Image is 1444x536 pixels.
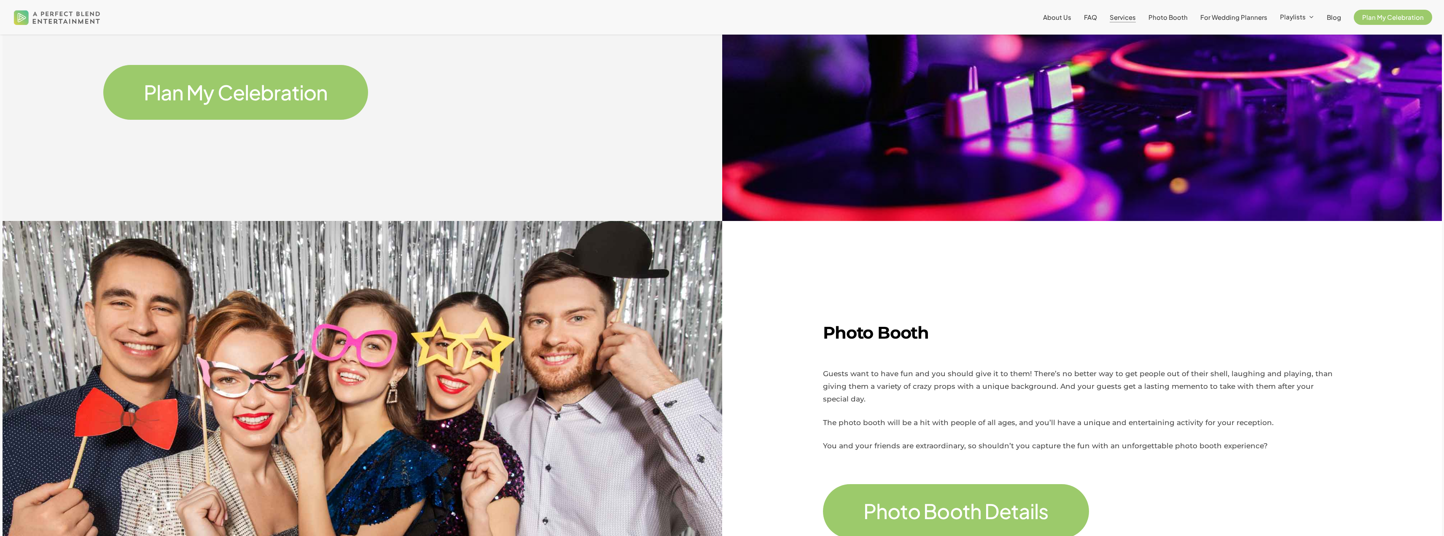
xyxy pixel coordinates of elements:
a: For Wedding Planners [1200,14,1267,21]
a: Playlists [1280,13,1314,21]
span: o [908,501,920,521]
a: Photo Booth Details [863,500,1049,523]
span: t [292,82,299,102]
span: FAQ [1084,13,1097,21]
span: i [1030,501,1034,521]
span: n [172,82,183,102]
span: Playlists [1280,13,1306,21]
span: a [280,82,292,102]
span: l [1034,501,1038,521]
span: D [984,501,999,521]
span: n [316,82,328,102]
a: Blog [1327,14,1341,21]
span: r [274,82,280,102]
span: e [999,501,1011,521]
a: Plan My Celebration [1354,14,1432,21]
span: y [203,82,214,102]
span: About Us [1043,13,1071,21]
span: Blog [1327,13,1341,21]
span: P [863,501,876,521]
span: s [1038,501,1049,521]
span: Services [1110,13,1136,21]
span: o [887,501,900,521]
span: o [304,82,316,102]
span: t [900,501,908,521]
span: o [937,501,949,521]
span: Photo Booth [1148,13,1188,21]
span: l [156,82,161,102]
span: o [950,501,963,521]
a: Services [1110,14,1136,21]
span: The photo booth will be a hit with people of all ages, and you’ll have a unique and entertaining ... [823,418,1274,427]
span: t [1011,501,1019,521]
span: You and your friends are extraordinary, so shouldn’t you capture the fun with an unforgettable ph... [823,442,1268,450]
a: Plan My Celebration [144,81,328,104]
span: Plan My Celebration [1362,13,1424,21]
a: Photo Booth [1148,14,1188,21]
span: t [963,501,970,521]
span: e [233,82,245,102]
span: a [161,82,172,102]
span: a [1019,501,1030,521]
span: B [923,501,937,521]
h2: Photo Booth [823,322,1341,343]
span: For Wedding Planners [1200,13,1267,21]
img: A Perfect Blend Entertainment [12,3,102,31]
a: FAQ [1084,14,1097,21]
span: M [186,82,203,102]
span: Guests want to have fun and you should give it to them! There’s no better way to get people out o... [823,369,1333,403]
span: C [218,82,233,102]
span: b [261,82,274,102]
span: h [876,501,887,521]
span: P [144,82,156,102]
span: l [245,82,249,102]
span: h [970,501,981,521]
span: i [299,82,304,102]
a: About Us [1043,14,1071,21]
span: e [249,82,261,102]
